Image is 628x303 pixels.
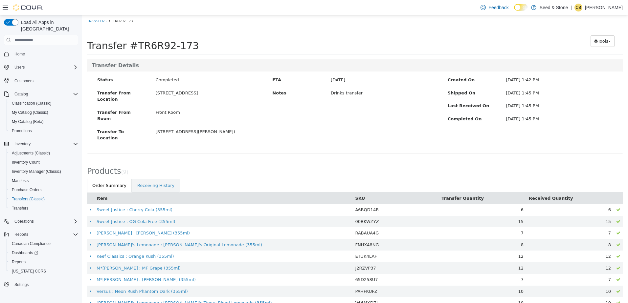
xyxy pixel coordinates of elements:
[7,194,81,204] button: Transfers (Classic)
[12,280,78,289] span: Settings
[9,149,78,157] span: Adjustments (Classic)
[12,241,51,246] span: Canadian Compliance
[7,204,81,213] button: Transfers
[14,141,31,147] span: Inventory
[12,169,61,174] span: Inventory Manager (Classic)
[244,75,361,81] div: Drinks transfer
[185,75,244,81] label: Notes
[273,285,295,290] span: V66MXDZJ
[585,4,623,11] p: [PERSON_NAME]
[5,151,39,161] span: Products
[14,219,34,224] span: Operations
[50,164,98,177] a: Receiving History
[12,50,78,58] span: Home
[419,75,536,81] div: [DATE] 1:45 PM
[12,140,78,148] span: Inventory
[12,77,36,85] a: Customers
[540,4,568,11] p: Seed & Stone
[7,176,81,185] button: Manifests
[7,149,81,158] button: Adjustments (Classic)
[571,4,572,11] p: |
[9,99,54,107] a: Classification (Classic)
[419,101,536,107] div: [DATE] 1:45 PM
[9,158,78,166] span: Inventory Count
[439,262,441,267] span: 7
[526,192,529,197] span: 6
[9,168,78,175] span: Inventory Manager (Classic)
[9,168,64,175] a: Inventory Manager (Classic)
[273,251,294,255] span: J2RZVP37
[478,1,511,14] a: Feedback
[523,251,529,255] span: 12
[9,267,49,275] a: [US_STATE] CCRS
[359,180,403,187] button: Transfer Quantity
[7,99,81,108] button: Classification (Classic)
[9,158,42,166] a: Inventory Count
[12,196,45,202] span: Transfers (Classic)
[273,192,297,197] span: A6BQD14R
[12,128,32,133] span: Promotions
[9,267,78,275] span: Washington CCRS
[69,62,186,68] div: Completed
[1,280,81,289] button: Settings
[9,127,78,135] span: Promotions
[12,187,42,192] span: Purchase Orders
[185,62,244,68] label: ETA
[273,239,295,244] span: ETUK4LAF
[9,204,31,212] a: Transfers
[9,99,78,107] span: Classification (Classic)
[436,204,441,209] span: 15
[7,248,81,257] a: Dashboards
[7,167,81,176] button: Inventory Manager (Classic)
[12,259,26,265] span: Reports
[7,239,81,248] button: Canadian Compliance
[516,24,526,29] span: Tools
[436,251,441,255] span: 12
[9,118,78,126] span: My Catalog (Beta)
[273,262,296,267] span: 65D258U7
[574,4,582,11] div: Charandeep Bawa
[7,185,81,194] button: Purchase Orders
[1,76,81,85] button: Customers
[12,140,33,148] button: Inventory
[523,204,529,209] span: 15
[69,113,186,120] div: [STREET_ADDRESS][PERSON_NAME])
[9,149,53,157] a: Adjustments (Classic)
[7,257,81,267] button: Reports
[523,239,529,244] span: 12
[9,186,78,194] span: Purchase Orders
[9,195,47,203] a: Transfers (Classic)
[12,178,29,183] span: Manifests
[9,258,78,266] span: Reports
[12,231,78,238] span: Reports
[9,118,46,126] a: My Catalog (Beta)
[10,113,69,126] label: Transfer To Location
[361,75,419,81] label: Shipped On
[14,51,25,57] span: Home
[9,109,78,116] span: My Catalog (Classic)
[436,239,441,244] span: 12
[1,49,81,59] button: Home
[273,180,284,187] button: SKU
[12,250,38,255] span: Dashboards
[1,217,81,226] button: Operations
[508,20,532,32] button: Tools
[273,227,297,232] span: FNHX48NG
[7,126,81,135] button: Promotions
[9,204,78,212] span: Transfers
[12,63,78,71] span: Users
[514,4,528,11] input: Dark Mode
[9,249,41,257] a: Dashboards
[439,192,441,197] span: 6
[18,19,78,32] span: Load All Apps in [GEOGRAPHIC_DATA]
[12,206,28,211] span: Transfers
[10,75,69,88] label: Transfer From Location
[12,269,46,274] span: [US_STATE] CCRS
[12,119,44,124] span: My Catalog (Beta)
[439,227,441,232] span: 8
[576,4,581,11] span: CB
[526,227,529,232] span: 8
[12,63,27,71] button: Users
[14,78,34,84] span: Customers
